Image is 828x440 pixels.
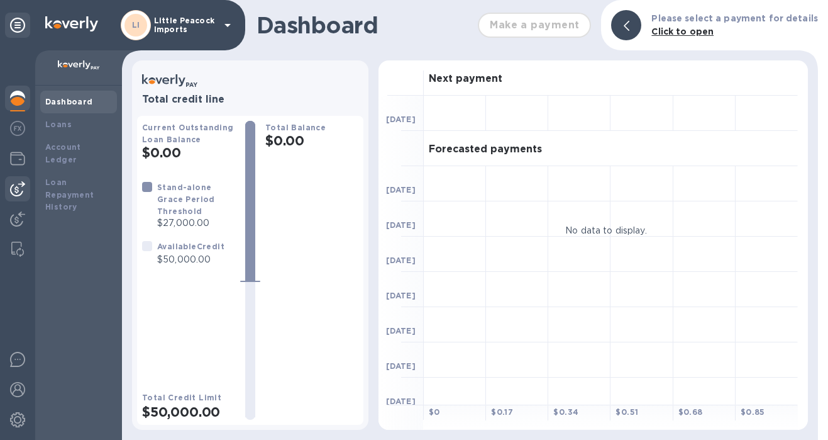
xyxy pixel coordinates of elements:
[45,120,72,129] b: Loans
[45,142,81,164] b: Account Ledger
[386,220,416,230] b: [DATE]
[386,326,416,336] b: [DATE]
[45,178,94,212] b: Loan Repayment History
[142,145,235,161] h2: $0.00
[142,94,358,106] h3: Total credit line
[386,361,416,371] b: [DATE]
[157,183,215,216] b: Stand-alone Grace Period Threshold
[429,144,542,155] h3: Forecasted payments
[651,13,818,23] b: Please select a payment for details
[45,97,93,106] b: Dashboard
[265,123,326,132] b: Total Balance
[386,185,416,195] b: [DATE]
[615,407,638,417] b: $ 0.51
[386,397,416,406] b: [DATE]
[157,217,235,230] p: $27,000.00
[157,253,224,266] p: $50,000.00
[142,123,234,144] b: Current Outstanding Loan Balance
[142,393,221,402] b: Total Credit Limit
[678,407,703,417] b: $ 0.68
[265,133,358,149] h2: $0.00
[157,242,224,251] b: Available Credit
[386,291,416,300] b: [DATE]
[45,16,98,31] img: Logo
[386,256,416,265] b: [DATE]
[429,407,440,417] b: $ 0
[741,407,765,417] b: $ 0.85
[429,73,502,85] h3: Next payment
[154,16,217,34] p: Little Peacock Imports
[565,224,647,237] p: No data to display.
[132,20,140,30] b: LI
[491,407,513,417] b: $ 0.17
[10,121,25,136] img: Foreign exchange
[10,151,25,166] img: Wallets
[386,115,416,124] b: [DATE]
[651,26,714,37] b: Click to open
[553,407,578,417] b: $ 0.34
[142,404,235,420] h2: $50,000.00
[5,13,30,38] div: Unpin categories
[257,12,472,38] h1: Dashboard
